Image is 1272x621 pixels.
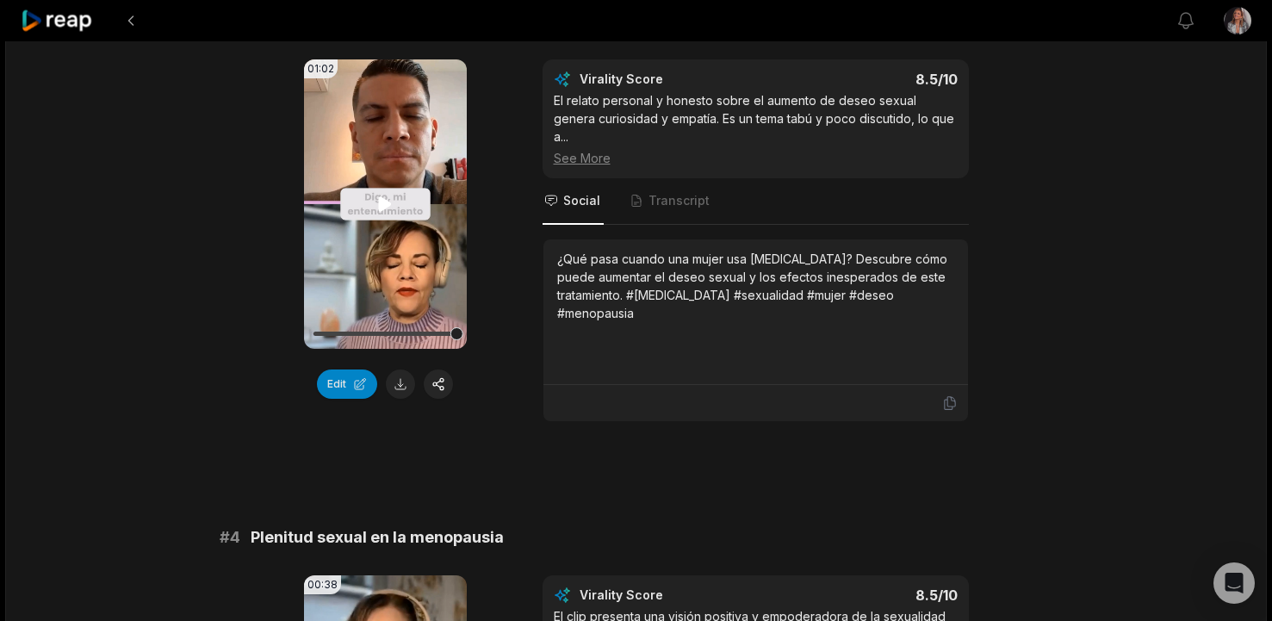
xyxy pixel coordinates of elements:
video: Your browser does not support mp4 format. [304,59,467,349]
nav: Tabs [543,178,969,225]
span: Transcript [648,192,710,209]
div: Open Intercom Messenger [1213,562,1255,604]
span: # 4 [220,525,240,550]
button: Edit [317,369,377,399]
div: 8.5 /10 [773,587,958,604]
div: Virality Score [580,71,765,88]
span: Social [563,192,600,209]
div: 8.5 /10 [773,71,958,88]
div: See More [554,149,958,167]
div: Virality Score [580,587,765,604]
div: ¿Qué pasa cuando una mujer usa [MEDICAL_DATA]? Descubre cómo puede aumentar el deseo sexual y los... [557,250,954,322]
span: Plenitud sexual en la menopausia [251,525,504,550]
div: El relato personal y honesto sobre el aumento de deseo sexual genera curiosidad y empatía. Es un ... [554,91,958,167]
